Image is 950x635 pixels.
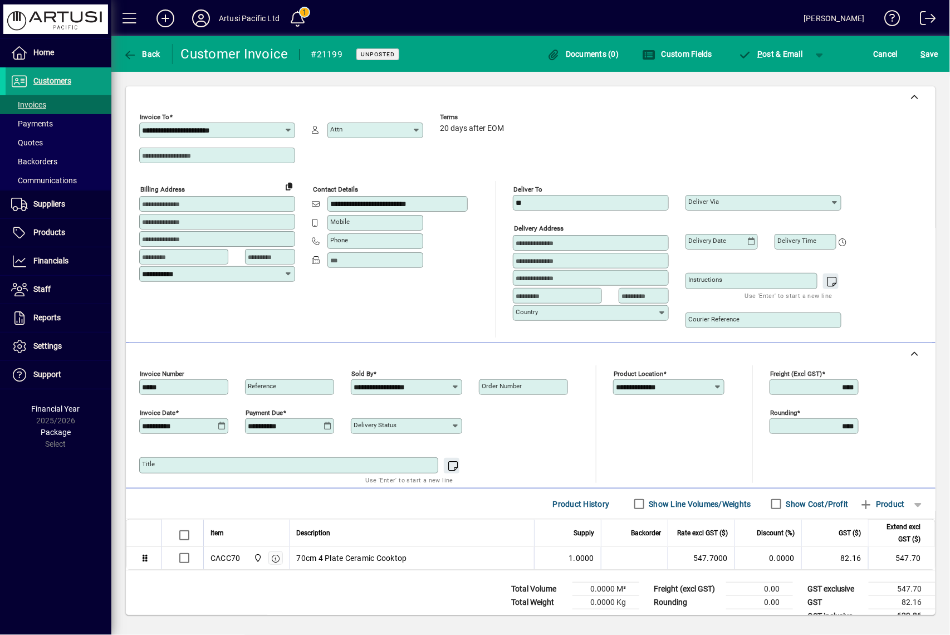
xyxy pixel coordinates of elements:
button: Documents (0) [544,44,622,64]
td: 0.0000 Kg [572,596,639,609]
td: 0.0000 M³ [572,583,639,596]
span: Financials [33,256,68,265]
span: Terms [440,114,507,121]
span: 70cm 4 Plate Ceramic Cooktop [297,553,407,564]
span: Rate excl GST ($) [677,527,728,539]
label: Show Cost/Profit [784,499,849,510]
td: 82.16 [869,596,936,609]
td: 0.00 [726,596,793,609]
button: Profile [183,8,219,28]
span: Suppliers [33,199,65,208]
a: Payments [6,114,111,133]
mat-label: Sold by [351,370,373,378]
span: Product [860,495,905,513]
mat-label: Delivery time [777,237,816,245]
mat-label: Phone [330,236,348,244]
span: Custom Fields [642,50,712,58]
div: CACC70 [210,553,241,564]
span: Product History [553,495,610,513]
a: Financials [6,247,111,275]
a: Quotes [6,133,111,152]
span: GST ($) [839,527,861,539]
mat-label: Product location [614,370,663,378]
a: Backorders [6,152,111,171]
mat-hint: Use 'Enter' to start a new line [745,289,833,302]
a: Staff [6,276,111,304]
mat-label: Deliver To [513,185,542,193]
td: 547.70 [869,583,936,596]
span: Main Warehouse [251,552,263,564]
a: Settings [6,333,111,360]
mat-label: Reference [248,382,276,390]
td: 629.86 [869,609,936,623]
td: 0.00 [726,583,793,596]
a: Communications [6,171,111,190]
a: Home [6,39,111,67]
td: GST inclusive [802,609,869,623]
div: Customer Invoice [181,45,288,63]
button: Product [854,494,910,514]
span: Documents (0) [547,50,619,58]
span: Financial Year [32,404,80,413]
td: Total Volume [506,583,572,596]
span: Staff [33,285,51,294]
mat-label: Delivery status [354,421,396,429]
a: Invoices [6,95,111,114]
a: Support [6,361,111,389]
span: Support [33,370,61,379]
button: Cancel [871,44,901,64]
span: Home [33,48,54,57]
span: Backorders [11,157,57,166]
a: Logout [912,2,936,38]
button: Custom Fields [639,44,715,64]
div: 547.7000 [675,553,728,564]
mat-label: Mobile [330,218,350,226]
button: Save [918,44,941,64]
app-page-header-button: Back [111,44,173,64]
button: Back [120,44,163,64]
td: GST exclusive [802,583,869,596]
mat-label: Invoice number [140,370,184,378]
span: Supply [574,527,594,539]
mat-label: Attn [330,125,342,133]
td: 82.16 [801,547,868,569]
mat-label: Order number [482,382,522,390]
span: Unposted [361,51,395,58]
mat-label: Payment due [246,409,283,417]
span: Settings [33,341,62,350]
span: Quotes [11,138,43,147]
td: 0.0000 [734,547,801,569]
span: Products [33,228,65,237]
td: 547.70 [868,547,935,569]
span: Item [210,527,224,539]
mat-label: Invoice To [140,113,169,121]
td: Total Weight [506,596,572,609]
span: Backorder [631,527,661,539]
mat-label: Freight (excl GST) [770,370,822,378]
mat-label: Rounding [770,409,797,417]
span: Customers [33,76,71,85]
mat-label: Deliver via [688,198,719,206]
div: #21199 [311,46,343,63]
span: Discount (%) [757,527,795,539]
span: ave [921,45,938,63]
span: 20 days after EOM [440,124,504,133]
button: Copy to Delivery address [280,177,298,195]
mat-label: Instructions [688,276,722,284]
button: Post & Email [733,44,809,64]
span: Cancel [874,45,898,63]
a: Knowledge Base [876,2,900,38]
button: Add [148,8,183,28]
mat-label: Title [142,460,155,468]
div: [PERSON_NAME] [804,9,865,27]
span: Invoices [11,100,46,109]
mat-label: Country [516,308,538,316]
mat-label: Delivery date [688,237,726,245]
mat-hint: Use 'Enter' to start a new line [366,473,453,486]
span: P [758,50,763,58]
mat-label: Courier Reference [688,315,740,323]
label: Show Line Volumes/Weights [647,499,751,510]
button: Product History [549,494,614,514]
a: Reports [6,304,111,332]
span: Extend excl GST ($) [875,521,921,545]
